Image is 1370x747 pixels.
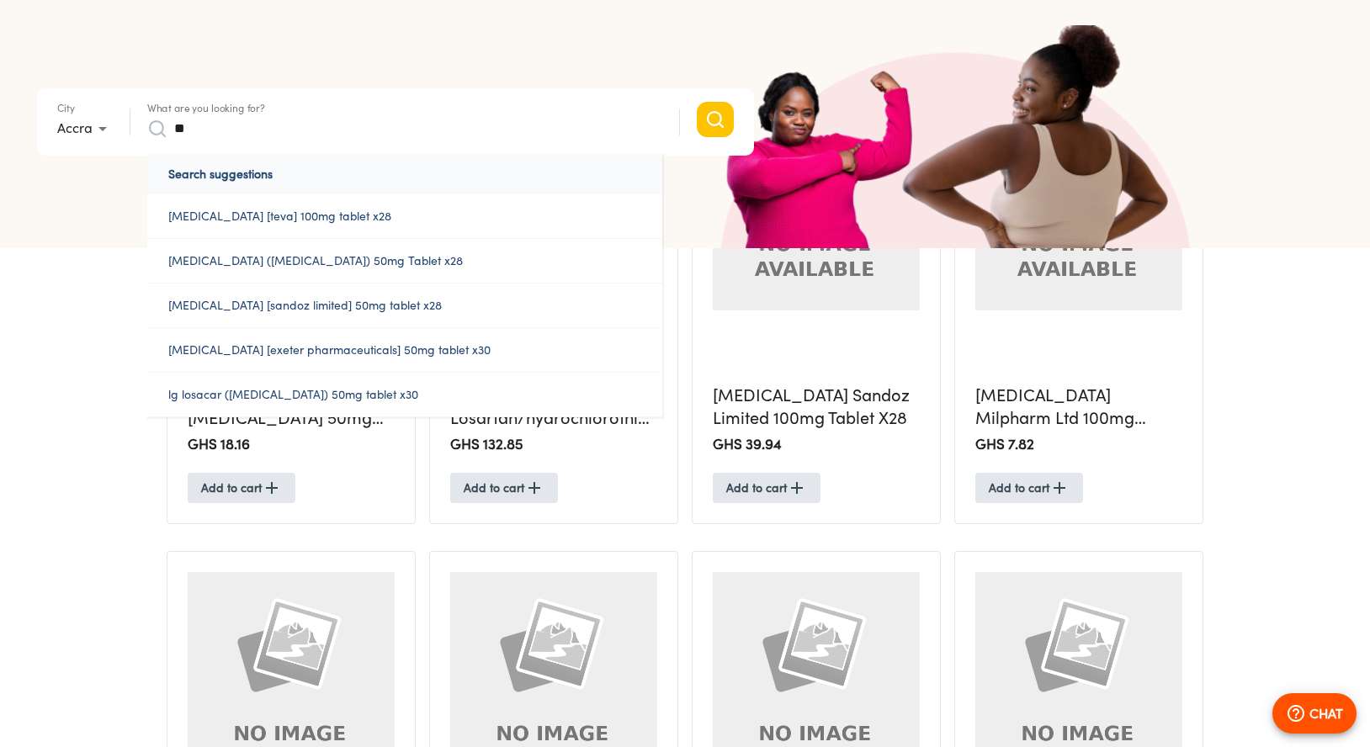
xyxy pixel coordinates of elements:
a: [MEDICAL_DATA] [exeter pharmaceuticals] 50mg tablet x30 [147,328,662,372]
span: Add to cart [726,478,807,499]
span: Add to cart [989,478,1070,499]
label: What are you looking for? [147,103,265,114]
a: [MEDICAL_DATA] [teva] 100mg tablet x28 [147,194,662,238]
h5: [MEDICAL_DATA] Sandoz Limited 100mg Tablet X28 [713,384,920,429]
p: CHAT [1309,703,1343,723]
button: Add to cart [188,473,295,504]
button: Add to cart [975,473,1083,504]
a: Losartan Milpharm Ltd 100mg Tablet X28[MEDICAL_DATA] Milpharm Ltd 100mg Tablet X28GHS 7.82Add to ... [954,62,1203,525]
button: Add to cart [713,473,820,504]
a: lg losacar ([MEDICAL_DATA]) 50mg tablet x30 [147,373,662,416]
p: Search suggestions [147,154,662,194]
span: Add to cart [464,478,544,499]
h5: [MEDICAL_DATA] Milpharm Ltd 100mg Tablet X28 [975,384,1182,429]
button: Search [697,102,734,137]
a: [MEDICAL_DATA] [sandoz limited] 50mg tablet x28 [147,283,662,327]
button: CHAT [1272,693,1357,734]
div: Accra [57,115,113,142]
a: Losartan Sandoz Limited 100mg Tablet X28[MEDICAL_DATA] Sandoz Limited 100mg Tablet X28GHS 39.94Ad... [692,62,941,525]
label: City [57,103,75,114]
h2: GHS 18.16 [188,435,395,454]
span: Add to cart [201,478,282,499]
h2: GHS 132.85 [450,435,657,454]
a: [MEDICAL_DATA] ([MEDICAL_DATA]) 50mg Tablet x28 [147,239,662,283]
h2: GHS 39.94 [713,435,920,454]
h2: GHS 7.82 [975,435,1182,454]
button: Add to cart [450,473,558,504]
